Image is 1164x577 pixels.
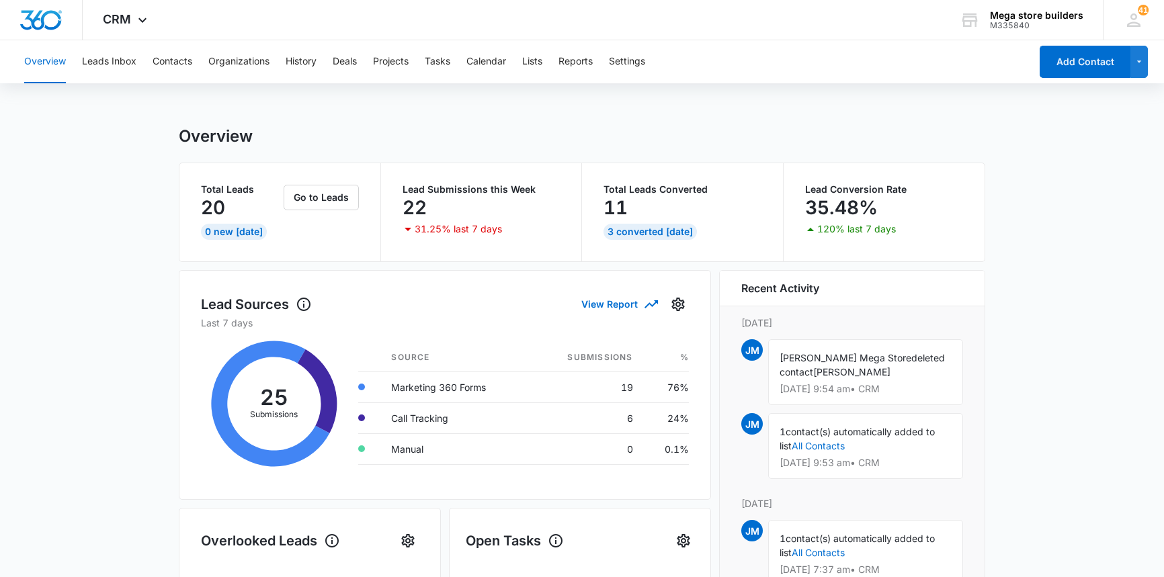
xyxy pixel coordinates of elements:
span: JM [741,520,763,541]
button: Lists [522,40,542,83]
button: Settings [673,530,694,551]
td: 19 [531,371,643,402]
td: Marketing 360 Forms [380,371,531,402]
span: contact(s) automatically added to list [780,533,935,558]
p: Lead Submissions this Week [403,185,560,194]
span: 1 [780,533,786,544]
div: account name [990,10,1083,21]
p: [DATE] [741,496,963,511]
p: Total Leads Converted [604,185,761,194]
td: 0 [531,433,643,464]
h1: Lead Sources [201,294,312,314]
div: account id [990,21,1083,30]
a: All Contacts [792,440,845,451]
button: Go to Leads [284,185,359,210]
td: 0.1% [644,433,689,464]
p: 22 [403,197,427,218]
button: Settings [609,40,645,83]
td: 6 [531,402,643,433]
h6: Recent Activity [741,280,819,296]
p: Last 7 days [201,316,689,330]
button: Organizations [208,40,269,83]
p: 120% last 7 days [817,224,896,234]
button: Calendar [466,40,506,83]
button: Settings [397,530,419,551]
td: Manual [380,433,531,464]
button: Reports [558,40,593,83]
p: Lead Conversion Rate [805,185,964,194]
a: All Contacts [792,547,845,558]
button: Overview [24,40,66,83]
p: 35.48% [805,197,878,218]
h1: Overlooked Leads [201,531,340,551]
p: 31.25% last 7 days [415,224,502,234]
div: notifications count [1138,5,1149,15]
button: Contacts [153,40,192,83]
span: [PERSON_NAME] [813,366,890,378]
span: 41 [1138,5,1149,15]
button: Settings [667,294,689,315]
button: Add Contact [1040,46,1130,78]
button: Tasks [425,40,450,83]
span: JM [741,413,763,435]
p: [DATE] [741,316,963,330]
span: [PERSON_NAME] Mega Store [780,352,911,363]
button: Leads Inbox [82,40,136,83]
button: Deals [333,40,357,83]
th: % [644,343,689,372]
p: [DATE] 9:53 am • CRM [780,458,952,468]
p: 20 [201,197,225,218]
div: 3 Converted [DATE] [604,224,697,240]
a: Go to Leads [284,191,359,203]
td: 76% [644,371,689,402]
p: [DATE] 7:37 am • CRM [780,565,952,574]
h1: Open Tasks [466,531,564,551]
span: 1 [780,426,786,437]
button: History [286,40,317,83]
th: Submissions [531,343,643,372]
span: CRM [103,12,131,26]
span: JM [741,339,763,361]
p: Total Leads [201,185,281,194]
td: Call Tracking [380,402,531,433]
th: Source [380,343,531,372]
p: [DATE] 9:54 am • CRM [780,384,952,394]
p: 11 [604,197,628,218]
button: View Report [581,292,657,316]
span: contact(s) automatically added to list [780,426,935,451]
td: 24% [644,402,689,433]
div: 0 New [DATE] [201,224,267,240]
h1: Overview [179,126,253,146]
button: Projects [373,40,409,83]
